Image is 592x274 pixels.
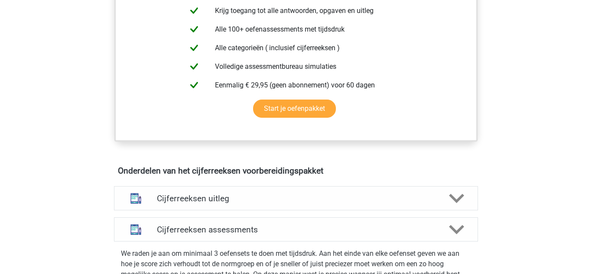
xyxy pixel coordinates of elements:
a: Start je oefenpakket [253,100,336,118]
h4: Cijferreeksen assessments [157,225,435,235]
h4: Cijferreeksen uitleg [157,193,435,203]
a: assessments Cijferreeksen assessments [111,217,481,242]
h4: Onderdelen van het cijferreeksen voorbereidingspakket [118,166,474,176]
img: cijferreeksen uitleg [125,187,147,210]
a: uitleg Cijferreeksen uitleg [111,186,481,210]
img: cijferreeksen assessments [125,219,147,241]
